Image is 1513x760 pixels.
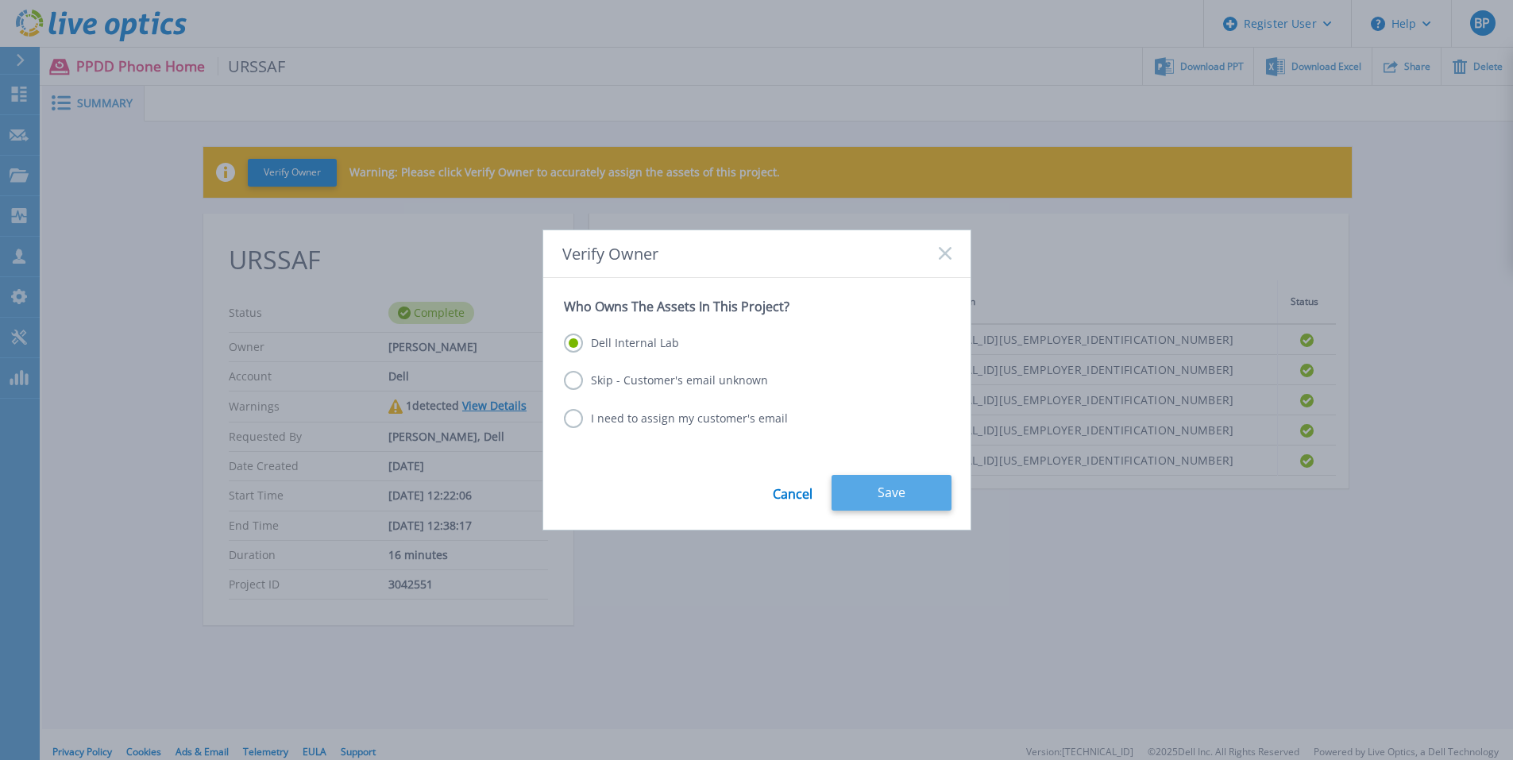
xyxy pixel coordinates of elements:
[564,334,679,353] label: Dell Internal Lab
[564,299,950,314] p: Who Owns The Assets In This Project?
[564,371,768,390] label: Skip - Customer's email unknown
[832,475,951,511] button: Save
[564,409,788,428] label: I need to assign my customer's email
[773,475,812,511] a: Cancel
[562,245,658,263] span: Verify Owner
